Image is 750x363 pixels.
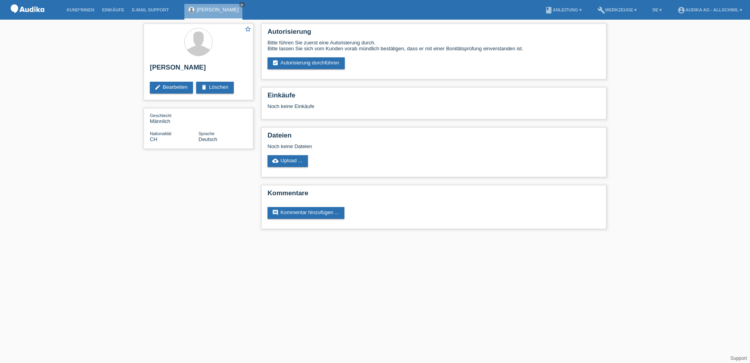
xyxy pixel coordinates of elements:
a: DE ▾ [648,7,666,12]
a: account_circleAudika AG - Allschwil ▾ [674,7,746,12]
h2: Einkäufe [268,92,600,103]
div: Bitte führen Sie zuerst eine Autorisierung durch. Bitte lassen Sie sich vom Kunden vorab mündlich... [268,40,600,51]
a: close [239,2,245,7]
h2: Kommentare [268,189,600,201]
span: Deutsch [198,136,217,142]
a: buildWerkzeuge ▾ [593,7,641,12]
span: Sprache [198,131,215,136]
h2: Autorisierung [268,28,600,40]
a: Support [730,356,747,361]
span: Schweiz [150,136,157,142]
i: book [545,6,553,14]
i: build [597,6,605,14]
a: [PERSON_NAME] [197,7,238,13]
a: cloud_uploadUpload ... [268,155,308,167]
i: comment [272,209,279,216]
a: assignment_turned_inAutorisierung durchführen [268,57,345,69]
span: Nationalität [150,131,171,136]
div: Noch keine Dateien [268,143,507,149]
div: Männlich [150,112,198,124]
i: edit [155,84,161,90]
i: account_circle [677,6,685,14]
a: Einkäufe [98,7,128,12]
div: Noch keine Einkäufe [268,103,600,115]
a: bookAnleitung ▾ [541,7,585,12]
i: delete [201,84,207,90]
a: E-Mail Support [128,7,173,12]
i: star_border [244,26,251,33]
a: POS — MF Group [8,15,47,21]
h2: [PERSON_NAME] [150,64,247,75]
i: cloud_upload [272,158,279,164]
h2: Dateien [268,132,600,143]
a: deleteLöschen [196,82,234,93]
i: close [240,3,244,7]
a: editBearbeiten [150,82,193,93]
a: star_border [244,26,251,34]
a: commentKommentar hinzufügen ... [268,207,344,219]
a: Kund*innen [63,7,98,12]
span: Geschlecht [150,113,171,118]
i: assignment_turned_in [272,60,279,66]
